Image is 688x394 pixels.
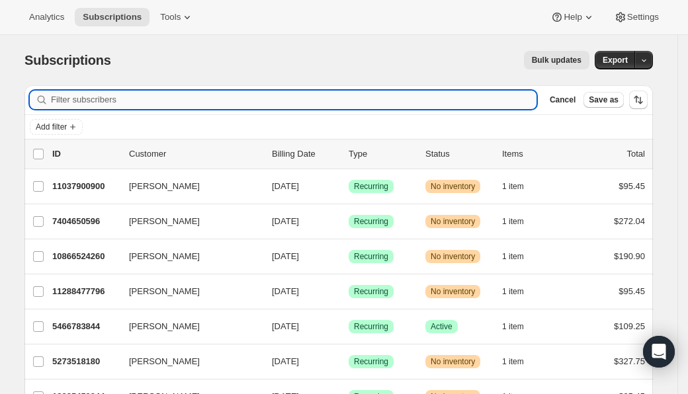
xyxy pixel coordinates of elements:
button: Subscriptions [75,8,150,26]
p: Total [627,147,645,161]
span: Recurring [354,356,388,367]
p: 11288477796 [52,285,118,298]
span: $327.75 [614,356,645,366]
p: 7404650596 [52,215,118,228]
span: [PERSON_NAME] [129,180,200,193]
span: No inventory [431,181,475,192]
span: 1 item [502,251,524,262]
span: [PERSON_NAME] [129,250,200,263]
span: [DATE] [272,286,299,296]
button: Tools [152,8,202,26]
span: Recurring [354,286,388,297]
span: 1 item [502,356,524,367]
p: 5273518180 [52,355,118,368]
button: [PERSON_NAME] [121,176,253,197]
span: Save as [589,95,619,105]
p: Status [425,147,492,161]
span: $109.25 [614,321,645,331]
span: 1 item [502,286,524,297]
button: Add filter [30,119,83,135]
span: Add filter [36,122,67,132]
span: 1 item [502,216,524,227]
div: Open Intercom Messenger [643,336,675,368]
div: 11288477796[PERSON_NAME][DATE]SuccessRecurringWarningNo inventory1 item$95.45 [52,282,645,301]
span: [PERSON_NAME] [129,285,200,298]
button: Settings [606,8,667,26]
button: 1 item [502,352,538,371]
div: Type [349,147,415,161]
span: $95.45 [619,286,645,296]
span: No inventory [431,286,475,297]
span: Recurring [354,216,388,227]
span: No inventory [431,216,475,227]
span: [DATE] [272,356,299,366]
span: 1 item [502,321,524,332]
p: 10866524260 [52,250,118,263]
button: 1 item [502,212,538,231]
span: [DATE] [272,321,299,331]
span: $272.04 [614,216,645,226]
button: [PERSON_NAME] [121,316,253,337]
button: Sort the results [629,91,648,109]
div: 10866524260[PERSON_NAME][DATE]SuccessRecurringWarningNo inventory1 item$190.90 [52,247,645,266]
span: Subscriptions [24,53,111,67]
div: 5466783844[PERSON_NAME][DATE]SuccessRecurringSuccessActive1 item$109.25 [52,317,645,336]
span: No inventory [431,356,475,367]
button: Cancel [544,92,581,108]
button: Export [595,51,636,69]
button: 1 item [502,247,538,266]
button: [PERSON_NAME] [121,351,253,372]
span: Active [431,321,452,332]
button: Help [542,8,603,26]
span: Bulk updates [532,55,581,65]
span: $190.90 [614,251,645,261]
input: Filter subscribers [51,91,537,109]
span: $95.45 [619,181,645,191]
div: 7404650596[PERSON_NAME][DATE]SuccessRecurringWarningNo inventory1 item$272.04 [52,212,645,231]
button: 1 item [502,177,538,196]
span: [PERSON_NAME] [129,355,200,368]
span: Subscriptions [83,12,142,22]
button: [PERSON_NAME] [121,211,253,232]
p: Billing Date [272,147,338,161]
span: Help [564,12,581,22]
span: [PERSON_NAME] [129,320,200,333]
button: Bulk updates [524,51,589,69]
span: Recurring [354,251,388,262]
span: [DATE] [272,181,299,191]
div: Items [502,147,568,161]
span: Tools [160,12,181,22]
button: Analytics [21,8,72,26]
button: 1 item [502,317,538,336]
div: IDCustomerBilling DateTypeStatusItemsTotal [52,147,645,161]
p: ID [52,147,118,161]
p: Customer [129,147,261,161]
span: 1 item [502,181,524,192]
button: Save as [583,92,624,108]
button: [PERSON_NAME] [121,281,253,302]
span: [PERSON_NAME] [129,215,200,228]
p: 11037900900 [52,180,118,193]
div: 11037900900[PERSON_NAME][DATE]SuccessRecurringWarningNo inventory1 item$95.45 [52,177,645,196]
div: 5273518180[PERSON_NAME][DATE]SuccessRecurringWarningNo inventory1 item$327.75 [52,352,645,371]
span: [DATE] [272,216,299,226]
span: Export [603,55,628,65]
span: Settings [627,12,659,22]
span: Recurring [354,181,388,192]
span: No inventory [431,251,475,262]
span: Cancel [550,95,576,105]
button: [PERSON_NAME] [121,246,253,267]
span: Recurring [354,321,388,332]
span: Analytics [29,12,64,22]
span: [DATE] [272,251,299,261]
button: 1 item [502,282,538,301]
p: 5466783844 [52,320,118,333]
